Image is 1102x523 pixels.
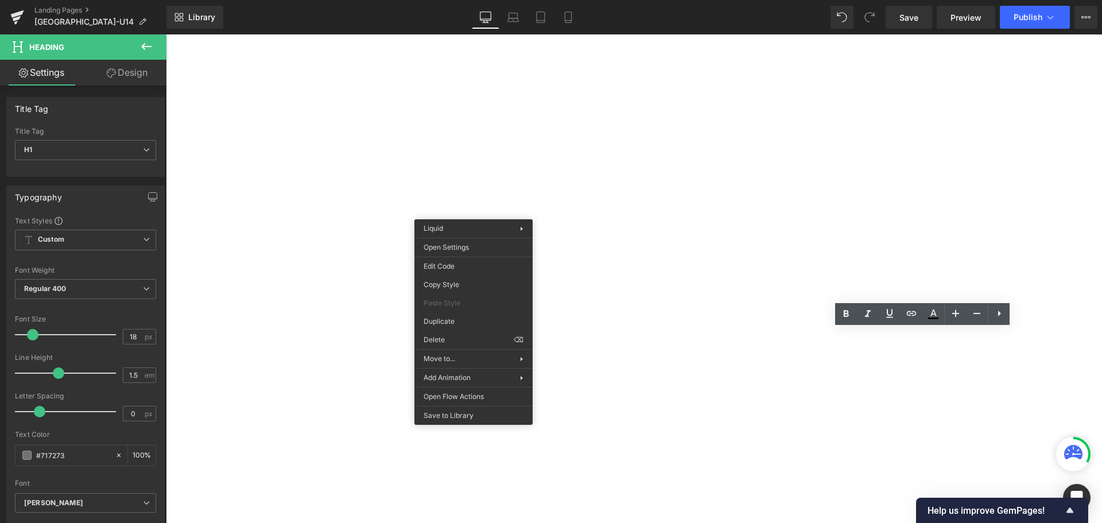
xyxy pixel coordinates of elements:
div: Typography [15,186,62,202]
span: Preview [950,11,981,24]
a: Laptop [499,6,527,29]
span: Save [899,11,918,24]
input: Color [36,449,110,462]
div: Font Size [15,315,156,323]
div: Font Weight [15,266,156,274]
span: px [145,410,154,417]
div: Text Color [15,431,156,439]
span: Edit Code [424,261,523,272]
span: Liquid [424,224,443,233]
div: Letter Spacing [15,392,156,400]
span: Add Animation [424,373,520,383]
span: Copy Style [424,280,523,290]
span: Open Flow Actions [424,392,523,402]
button: Publish [1000,6,1070,29]
span: Duplicate [424,316,523,327]
a: Desktop [472,6,499,29]
span: Paste Style [424,298,523,308]
div: Text Styles [15,216,156,225]
div: Font [15,479,156,487]
span: Move to... [424,354,520,364]
span: Publish [1014,13,1042,22]
div: Open Intercom Messenger [1063,484,1091,512]
span: Library [188,12,215,22]
span: Heading [29,42,64,52]
a: New Library [166,6,223,29]
button: More [1074,6,1097,29]
a: Preview [937,6,995,29]
span: Delete [424,335,514,345]
span: Help us improve GemPages! [928,505,1063,516]
b: Regular 400 [24,284,67,293]
b: Custom [38,235,64,245]
span: px [145,333,154,340]
a: Design [86,60,169,86]
a: Mobile [554,6,582,29]
a: Landing Pages [34,6,166,15]
a: Tablet [527,6,554,29]
div: % [128,445,156,466]
div: Title Tag [15,98,49,114]
span: Save to Library [424,410,523,421]
span: ⌫ [514,335,523,345]
i: [PERSON_NAME] [24,498,83,508]
span: em [145,371,154,379]
div: Line Height [15,354,156,362]
div: Title Tag [15,127,156,135]
button: Show survey - Help us improve GemPages! [928,503,1077,517]
span: Open Settings [424,242,523,253]
button: Undo [831,6,853,29]
span: [GEOGRAPHIC_DATA]-U14 [34,17,134,26]
button: Redo [858,6,881,29]
b: H1 [24,145,32,154]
